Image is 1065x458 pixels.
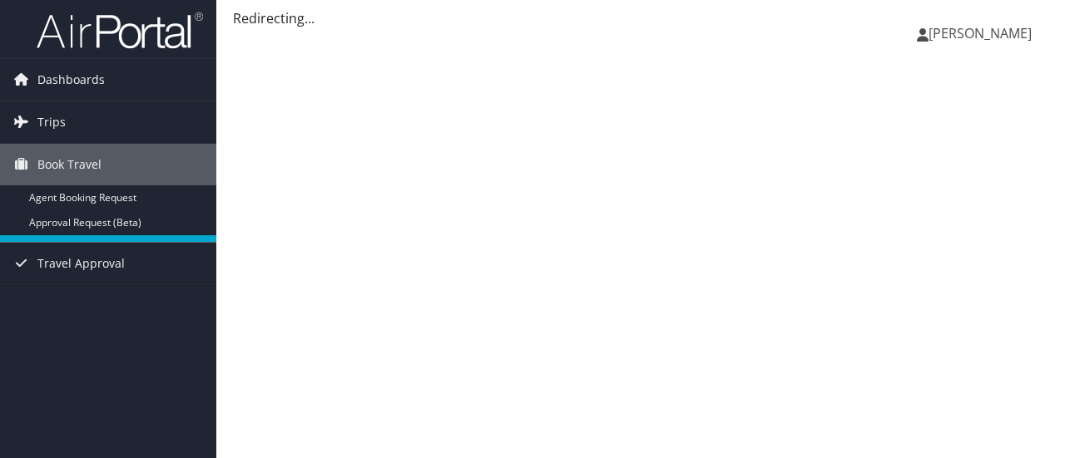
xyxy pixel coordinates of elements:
img: airportal-logo.png [37,11,203,50]
span: Travel Approval [37,243,125,284]
a: [PERSON_NAME] [917,8,1048,58]
span: Trips [37,101,66,143]
span: Book Travel [37,144,102,185]
span: [PERSON_NAME] [929,24,1032,42]
span: Dashboards [37,59,105,101]
div: Redirecting... [233,8,1048,28]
